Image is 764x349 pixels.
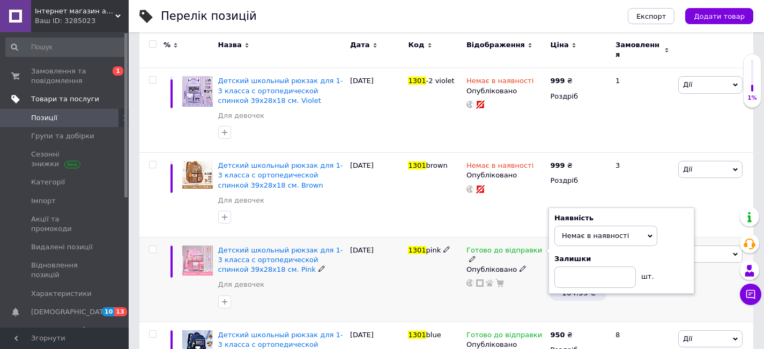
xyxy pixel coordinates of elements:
div: [DATE] [347,68,406,153]
span: brown [426,161,448,169]
button: Чат з покупцем [740,284,761,305]
button: Експорт [628,8,675,24]
span: Акції та промокоди [31,214,99,234]
img: Детский школьный рюкзак для 1-3 класса с ортопедической спинкой 39х28х18 см. Violet [182,76,213,107]
span: 1301 [408,161,426,169]
span: Немає в наявності [562,232,629,240]
span: Ціна [550,40,568,50]
div: 1 [609,68,676,153]
div: шт. [636,266,657,281]
div: Опубліковано [466,86,545,96]
a: Для девочек [218,196,265,205]
div: Роздріб [550,176,606,185]
span: Назва [218,40,242,50]
span: % [164,40,170,50]
span: Відображення [466,40,525,50]
span: -2 violet [426,77,455,85]
span: 1301 [408,331,426,339]
span: 10 [102,307,114,316]
span: Дії [683,80,692,88]
span: Дії [683,335,692,343]
a: Детский школьный рюкзак для 1-3 класса с ортопедической спинкой 39х28х18 см. Brown [218,161,343,189]
div: 1% [744,94,761,102]
b: 999 [550,77,565,85]
span: Товари та послуги [31,94,99,104]
span: Категорії [31,177,65,187]
a: Детский школьный рюкзак для 1-3 класса с ортопедической спинкой 39х28х18 см. Pink [218,246,343,273]
div: Перелік позицій [161,11,257,22]
span: [DEMOGRAPHIC_DATA] [31,307,110,317]
div: Залишки [554,254,688,264]
span: 1 [113,66,123,76]
span: Додати товар [694,12,745,20]
span: 13 [114,307,127,316]
div: Наявність [554,213,688,223]
button: Додати товар [685,8,753,24]
span: Відновлення позицій [31,261,99,280]
span: blue [426,331,441,339]
span: Позиції [31,113,57,123]
span: Немає в наявності [466,161,533,173]
span: Замовлення [615,40,662,60]
span: Видалені позиції [31,242,93,252]
img: Детский школьный рюкзак для 1-3 класса с ортопедической спинкой 39х28х18 см. Brown [182,161,213,188]
div: ₴ [550,330,572,340]
div: Роздріб [550,92,606,101]
span: Сезонні знижки [31,150,99,169]
div: [DATE] [347,237,406,322]
div: 3 [609,153,676,237]
div: Опубліковано [466,265,545,274]
span: Замовлення та повідомлення [31,66,99,86]
span: Інтернет магазин аксесуарів Liked.com.ua [35,6,115,16]
div: [DATE] [347,153,406,237]
div: ₴ [550,76,572,86]
span: 1301 [408,246,426,254]
span: Імпорт [31,196,56,206]
b: 999 [550,161,565,169]
span: Дата [350,40,370,50]
a: Для девочек [218,111,265,121]
span: Немає в наявності [466,77,533,88]
b: 950 [550,331,565,339]
span: Експорт [636,12,666,20]
span: Дії [683,165,692,173]
span: Характеристики [31,289,92,299]
span: Показники роботи компанії [31,325,99,345]
span: Групи та добірки [31,131,94,141]
div: Опубліковано [466,170,545,180]
span: Код [408,40,424,50]
span: Готово до відправки [466,246,542,257]
span: Готово до відправки [466,331,542,342]
input: Пошук [5,38,127,57]
div: ₴ [550,161,572,170]
a: Детский школьный рюкзак для 1-3 класса с ортопедической спинкой 39х28х18 см. Violet [218,77,343,104]
span: 1301 [408,77,426,85]
span: pink [426,246,441,254]
img: Детский школьный рюкзак для 1-3 класса с ортопедической спинкой 39х28х18 см. Pink [182,246,213,276]
a: Для девочек [218,280,265,289]
div: Ваш ID: 3285023 [35,16,129,26]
